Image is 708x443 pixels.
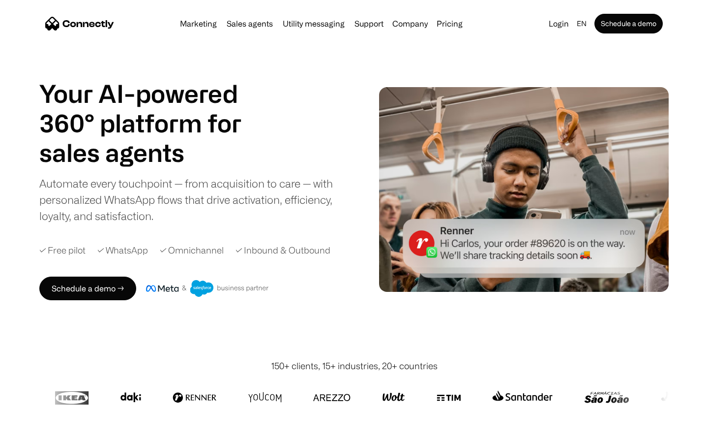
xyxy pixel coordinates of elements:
[146,280,269,297] img: Meta and Salesforce business partner badge.
[176,20,221,28] a: Marketing
[39,277,136,300] a: Schedule a demo →
[279,20,349,28] a: Utility messaging
[236,244,330,257] div: ✓ Inbound & Outbound
[392,17,428,31] div: Company
[10,425,59,440] aside: Language selected: English
[577,17,587,31] div: en
[351,20,387,28] a: Support
[160,244,224,257] div: ✓ Omnichannel
[39,79,265,138] h1: Your AI-powered 360° platform for
[223,20,277,28] a: Sales agents
[97,244,148,257] div: ✓ WhatsApp
[545,17,573,31] a: Login
[39,175,349,224] div: Automate every touchpoint — from acquisition to care — with personalized WhatsApp flows that driv...
[39,138,265,167] h1: sales agents
[271,359,438,373] div: 150+ clients, 15+ industries, 20+ countries
[594,14,663,33] a: Schedule a demo
[433,20,467,28] a: Pricing
[39,244,86,257] div: ✓ Free pilot
[20,426,59,440] ul: Language list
